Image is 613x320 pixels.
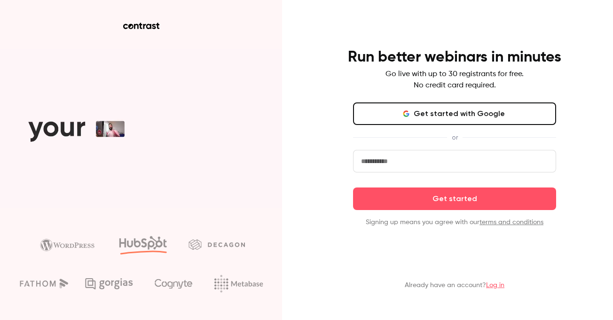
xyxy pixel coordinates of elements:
[385,69,524,91] p: Go live with up to 30 registrants for free. No credit card required.
[348,48,561,67] h4: Run better webinars in minutes
[353,102,556,125] button: Get started with Google
[405,281,504,290] p: Already have an account?
[447,133,463,142] span: or
[486,282,504,289] a: Log in
[353,187,556,210] button: Get started
[353,218,556,227] p: Signing up means you agree with our
[479,219,543,226] a: terms and conditions
[189,239,245,250] img: decagon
